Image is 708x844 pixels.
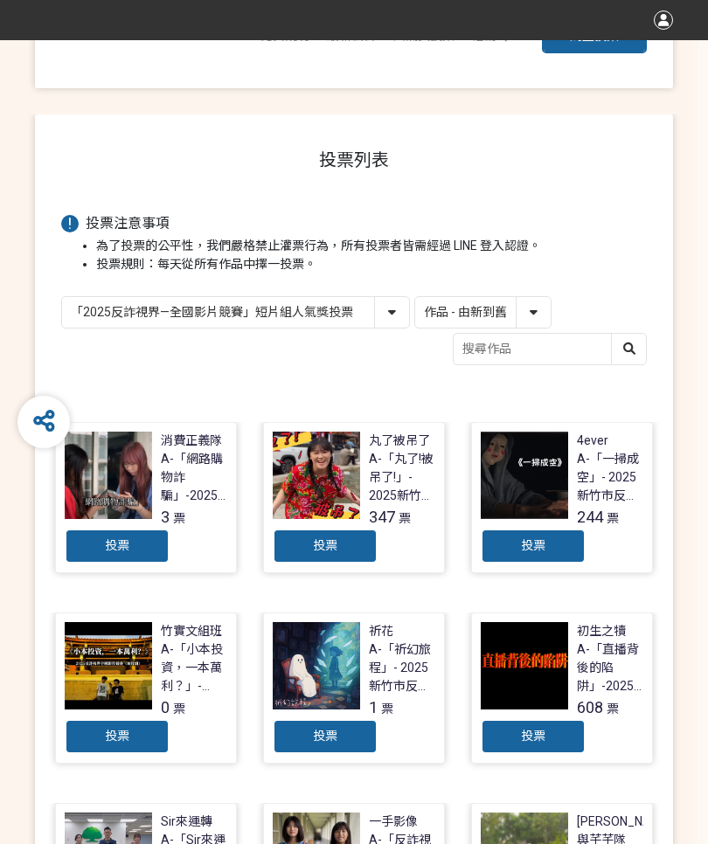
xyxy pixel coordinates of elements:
[173,511,185,525] span: 票
[607,702,619,716] span: 票
[55,422,237,573] a: 消費正義隊A-「網路購物詐騙」-2025新竹市反詐視界影片徵件3票投票
[161,698,170,716] span: 0
[161,450,227,505] div: A-「網路購物詐騙」-2025新竹市反詐視界影片徵件
[369,813,418,831] div: 一手影像
[369,508,395,526] span: 347
[521,538,545,552] span: 投票
[173,702,185,716] span: 票
[471,422,653,573] a: 4everA-「一掃成空」- 2025新竹市反詐視界影片徵件244票投票
[161,640,227,695] div: A-「小本投資，一本萬利？」- 2025新竹市反詐視界影片徵件
[471,612,653,764] a: 初生之犢A-「直播背後的陷阱」-2025新竹市反詐視界影片徵件608票投票
[105,538,129,552] span: 投票
[263,422,445,573] a: 丸了被吊了A-「丸了!被吊了!」- 2025新竹市反詐視界影片徵件347票投票
[161,813,212,831] div: Sir來運轉
[161,432,222,450] div: 消費正義隊
[577,698,603,716] span: 608
[369,698,378,716] span: 1
[61,149,647,170] h1: 投票列表
[577,622,626,640] div: 初生之犢
[607,511,619,525] span: 票
[369,622,393,640] div: 祈花
[577,508,603,526] span: 244
[313,538,337,552] span: 投票
[369,640,435,695] div: A-「祈幻旅程」- 2025新竹市反詐視界影片徵件
[577,640,643,695] div: A-「直播背後的陷阱」-2025新竹市反詐視界影片徵件
[161,508,170,526] span: 3
[577,450,643,505] div: A-「一掃成空」- 2025新竹市反詐視界影片徵件
[263,612,445,764] a: 祈花A-「祈幻旅程」- 2025新竹市反詐視界影片徵件1票投票
[161,622,222,640] div: 竹實文組班
[86,215,170,232] span: 投票注意事項
[369,450,435,505] div: A-「丸了!被吊了!」- 2025新竹市反詐視界影片徵件
[577,432,608,450] div: 4ever
[55,612,237,764] a: 竹實文組班A-「小本投資，一本萬利？」- 2025新竹市反詐視界影片徵件0票投票
[369,432,430,450] div: 丸了被吊了
[454,334,646,364] input: 搜尋作品
[381,702,393,716] span: 票
[96,255,647,273] li: 投票規則：每天從所有作品中擇一投票。
[399,511,411,525] span: 票
[521,729,545,743] span: 投票
[313,729,337,743] span: 投票
[96,237,647,255] li: 為了投票的公平性，我們嚴格禁止灌票行為，所有投票者皆需經過 LINE 登入認證。
[105,729,129,743] span: 投票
